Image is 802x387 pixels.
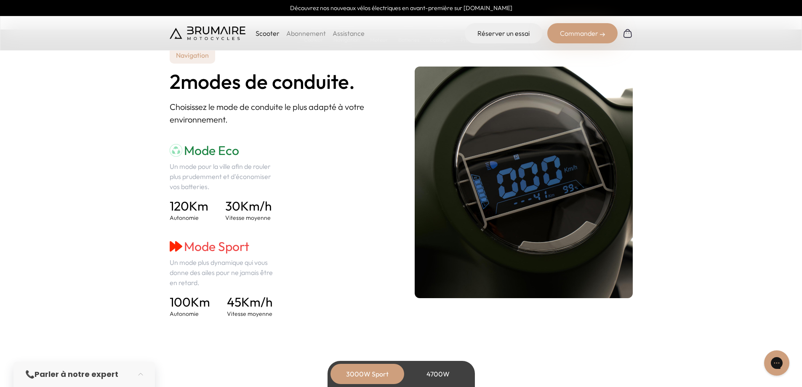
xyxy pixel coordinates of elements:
[225,198,272,214] h4: Km/h
[465,23,542,43] a: Réserver un essai
[600,32,605,37] img: right-arrow-2.png
[170,214,208,222] p: Autonomie
[405,364,472,384] div: 4700W
[333,29,365,37] a: Assistance
[170,294,191,310] span: 100
[415,67,633,298] img: tableau-de-bord.jpeg
[170,70,181,93] span: 2
[334,364,401,384] div: 3000W Sport
[170,310,210,318] p: Autonomie
[225,198,240,214] span: 30
[170,101,388,126] p: Choisissez le mode de conduite le plus adapté à votre environnement.
[170,143,279,158] h3: Mode Eco
[256,28,280,38] p: Scooter
[547,23,618,43] div: Commander
[170,70,388,93] h2: modes de conduite.
[170,27,245,40] img: Brumaire Motocycles
[623,28,633,38] img: Panier
[170,198,208,214] h4: Km
[170,294,210,310] h4: Km
[170,47,215,64] p: Navigation
[760,347,794,379] iframe: Gorgias live chat messenger
[170,161,279,192] p: Un mode pour la ville afin de rouler plus prudemment et d'économiser vos batteries.
[225,214,272,222] p: Vitesse moyenne
[227,310,272,318] p: Vitesse moyenne
[170,257,279,288] p: Un mode plus dynamique qui vous donne des ailes pour ne jamais être en retard.
[170,198,189,214] span: 120
[170,144,182,157] img: mode-eco.png
[170,239,279,254] h3: Mode Sport
[170,240,182,253] img: mode-sport.png
[227,294,272,310] h4: Km/h
[286,29,326,37] a: Abonnement
[227,294,241,310] span: 45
